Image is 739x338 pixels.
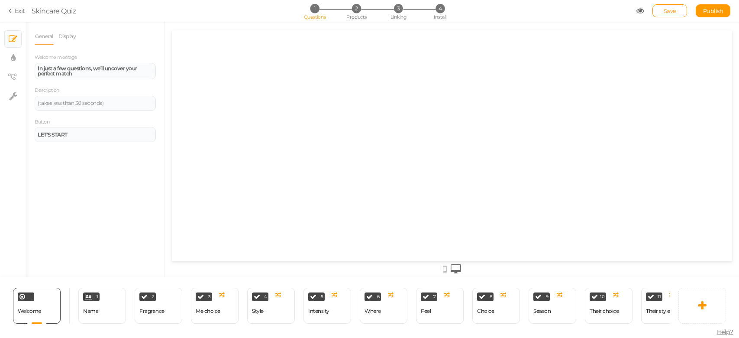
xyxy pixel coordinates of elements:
li: 1 Questions [294,4,335,13]
div: 11 Their style [641,288,689,324]
div: 6 Where [360,288,407,324]
div: Where [365,308,381,314]
div: 9 Season [529,288,576,324]
span: 3 [208,295,211,299]
div: Skincare Quiz [32,6,76,16]
li: 4 Install [420,4,460,13]
div: 3 Me choice [191,288,239,324]
span: Install [434,14,446,20]
div: 1 Name [78,288,126,324]
strong: LET'S START [38,131,68,138]
span: Linking [390,14,406,20]
a: General [35,28,54,45]
label: Button [35,119,49,125]
div: 5 Intensity [303,288,351,324]
span: Publish [703,7,723,14]
div: 2 Fragrance [135,288,182,324]
span: 10 [600,295,604,299]
label: Welcome message [35,55,77,61]
span: 2 [152,295,155,299]
span: 1 [97,295,98,299]
span: 2 [352,4,361,13]
div: Their choice [590,308,619,314]
div: Me choice [196,308,220,314]
div: Their style [646,308,670,314]
div: 8 Choice [472,288,520,324]
li: 2 Products [336,4,377,13]
div: Style [252,308,264,314]
span: 1 [310,4,319,13]
span: 8 [490,295,492,299]
div: Welcome [13,288,61,324]
span: 3 [394,4,403,13]
li: 3 Linking [378,4,418,13]
span: Questions [303,14,326,20]
div: Name [83,308,98,314]
div: Intensity [308,308,329,314]
span: Save [664,7,676,14]
span: 4 [436,4,445,13]
div: (takes less than 30 seconds) [38,101,153,106]
span: Help? [717,328,733,336]
div: Save [652,4,687,17]
a: Display [58,28,77,45]
span: 9 [546,295,549,299]
div: 7 Feel [416,288,464,324]
span: 6 [377,295,380,299]
span: Welcome [18,308,41,314]
div: Feel [421,308,431,314]
div: Season [533,308,551,314]
div: Fragrance [139,308,165,314]
div: 4 Style [247,288,295,324]
span: 7 [433,295,436,299]
label: Description [35,88,59,94]
span: 11 [658,295,661,299]
div: Choice [477,308,494,314]
strong: In just a few questions, we’ll uncover your perfect match [38,65,137,77]
div: 10 Their choice [585,288,633,324]
a: Exit [9,6,25,15]
span: Products [346,14,367,20]
span: 5 [321,295,323,299]
span: 4 [264,295,267,299]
